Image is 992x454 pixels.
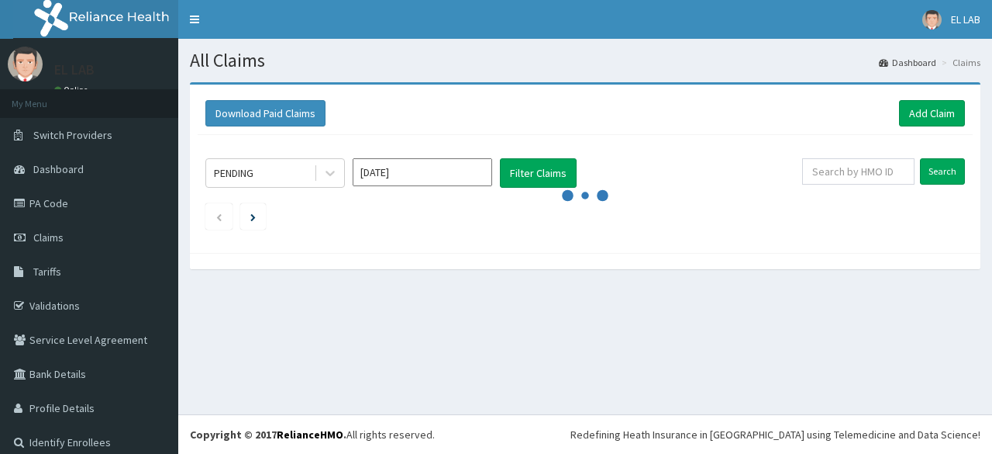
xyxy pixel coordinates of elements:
img: User Image [8,47,43,81]
input: Search by HMO ID [802,158,914,185]
img: User Image [922,10,942,29]
span: Tariffs [33,265,61,279]
button: Filter Claims [500,158,577,188]
span: EL LAB [951,12,980,26]
svg: audio-loading [562,172,608,219]
a: Dashboard [879,56,936,69]
p: EL LAB [54,63,95,77]
li: Claims [938,56,980,69]
a: Next page [250,210,256,224]
a: RelianceHMO [277,428,343,442]
a: Add Claim [899,100,965,126]
footer: All rights reserved. [178,414,992,454]
span: Dashboard [33,162,84,176]
a: Online [54,85,91,95]
strong: Copyright © 2017 . [190,428,346,442]
div: Redefining Heath Insurance in [GEOGRAPHIC_DATA] using Telemedicine and Data Science! [570,427,980,442]
input: Select Month and Year [353,158,492,186]
h1: All Claims [190,50,980,71]
span: Switch Providers [33,128,112,142]
button: Download Paid Claims [205,100,325,126]
input: Search [920,158,965,185]
div: PENDING [214,165,253,181]
a: Previous page [215,210,222,224]
span: Claims [33,230,64,244]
